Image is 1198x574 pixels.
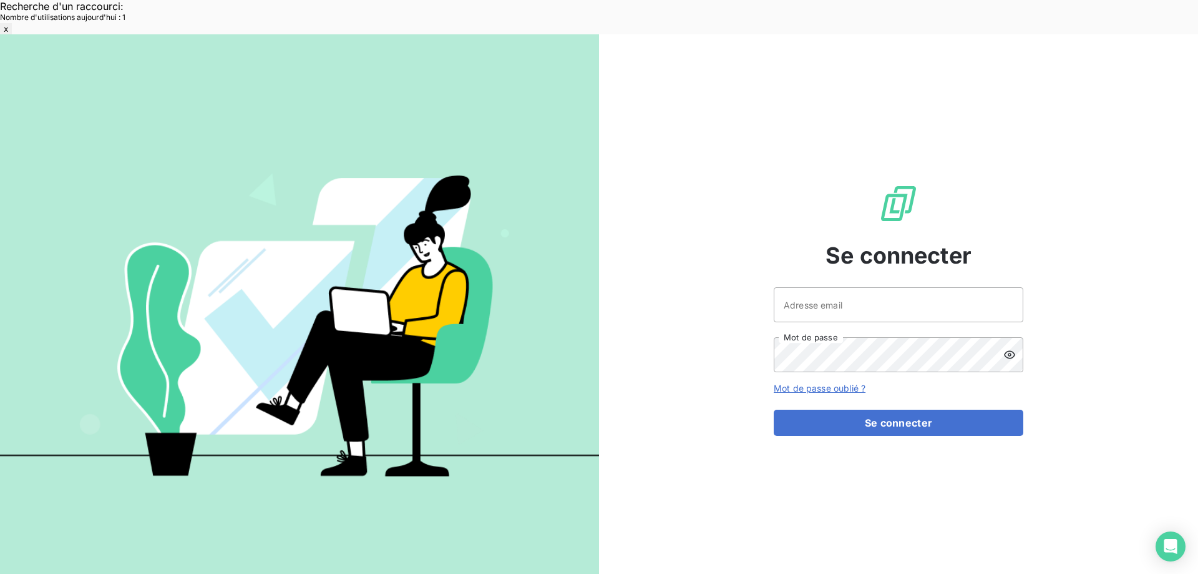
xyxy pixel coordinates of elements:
span: Se connecter [825,239,972,272]
input: placeholder [774,287,1023,322]
div: Open Intercom Messenger [1156,532,1186,562]
a: Mot de passe oublié ? [774,383,865,393]
img: Logo LeanPay [879,184,918,224]
button: Se connecter [774,410,1023,436]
